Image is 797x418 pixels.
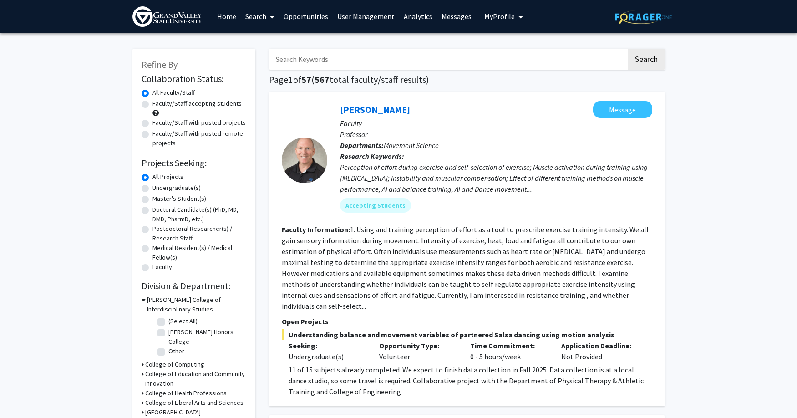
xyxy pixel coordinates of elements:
[340,198,411,213] mat-chip: Accepting Students
[7,377,39,411] iframe: Chat
[340,141,384,150] b: Departments:
[145,398,244,408] h3: College of Liberal Arts and Sciences
[593,101,652,118] button: Message Steve Glass
[145,408,201,417] h3: [GEOGRAPHIC_DATA]
[379,340,457,351] p: Opportunity Type:
[152,99,242,108] label: Faculty/Staff accepting students
[152,129,246,148] label: Faculty/Staff with posted remote projects
[289,340,366,351] p: Seeking:
[484,12,515,21] span: My Profile
[152,194,206,204] label: Master's Student(s)
[470,340,548,351] p: Time Commitment:
[269,74,665,85] h1: Page of ( total faculty/staff results)
[628,49,665,70] button: Search
[152,88,195,97] label: All Faculty/Staff
[372,340,463,362] div: Volunteer
[282,316,652,327] p: Open Projects
[168,347,184,356] label: Other
[315,74,330,85] span: 567
[152,118,246,127] label: Faculty/Staff with posted projects
[289,364,652,397] p: 11 of 15 subjects already completed. We expect to finish data collection in Fall 2025. Data colle...
[437,0,476,32] a: Messages
[152,243,246,262] label: Medical Resident(s) / Medical Fellow(s)
[340,118,652,129] p: Faculty
[145,388,227,398] h3: College of Health Professions
[142,280,246,291] h2: Division & Department:
[615,10,672,24] img: ForagerOne Logo
[152,262,172,272] label: Faculty
[289,351,366,362] div: Undergraduate(s)
[288,74,293,85] span: 1
[282,225,350,234] b: Faculty Information:
[399,0,437,32] a: Analytics
[269,49,626,70] input: Search Keywords
[340,162,652,194] div: Perception of effort during exercise and self-selection of exercise; Muscle activation during tra...
[279,0,333,32] a: Opportunities
[142,158,246,168] h2: Projects Seeking:
[145,369,246,388] h3: College of Education and Community Innovation
[301,74,311,85] span: 57
[463,340,554,362] div: 0 - 5 hours/week
[561,340,639,351] p: Application Deadline:
[152,183,201,193] label: Undergraduate(s)
[168,327,244,347] label: [PERSON_NAME] Honors College
[145,360,204,369] h3: College of Computing
[340,104,410,115] a: [PERSON_NAME]
[333,0,399,32] a: User Management
[384,141,439,150] span: Movement Science
[152,224,246,243] label: Postdoctoral Researcher(s) / Research Staff
[132,6,202,27] img: Grand Valley State University Logo
[340,152,404,161] b: Research Keywords:
[213,0,241,32] a: Home
[282,329,652,340] span: Understanding balance and movement variables of partnered Salsa dancing using motion analysis
[282,225,649,311] fg-read-more: 1. Using and training perception of effort as a tool to prescribe exercise training intensity. We...
[168,316,198,326] label: (Select All)
[142,59,178,70] span: Refine By
[147,295,246,314] h3: [PERSON_NAME] College of Interdisciplinary Studies
[142,73,246,84] h2: Collaboration Status:
[152,205,246,224] label: Doctoral Candidate(s) (PhD, MD, DMD, PharmD, etc.)
[340,129,652,140] p: Professor
[152,172,183,182] label: All Projects
[241,0,279,32] a: Search
[554,340,645,362] div: Not Provided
